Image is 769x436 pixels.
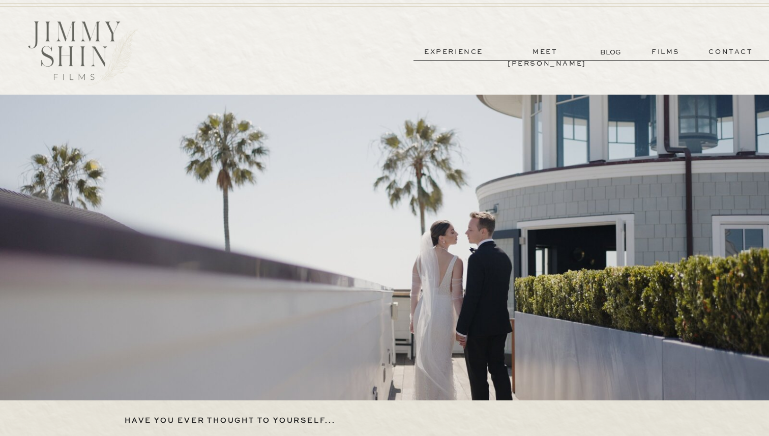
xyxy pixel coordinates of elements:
[600,47,623,57] a: BLOG
[694,46,767,58] a: contact
[125,417,336,424] b: have you ever thought to yourself...
[641,46,691,58] a: films
[416,46,491,58] a: experience
[508,46,583,58] a: meet [PERSON_NAME]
